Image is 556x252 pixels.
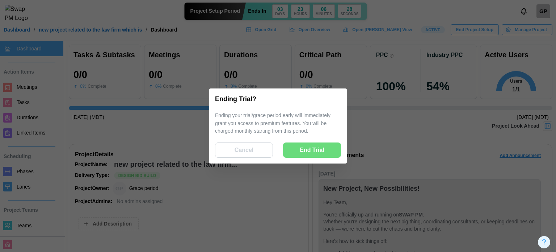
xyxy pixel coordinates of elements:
[300,143,324,157] span: End Trial
[215,112,341,135] div: Ending your trial/grace period early will immediately grant you access to premium features. You w...
[215,142,273,158] button: Cancel
[283,142,341,158] button: End Trial
[235,143,253,157] span: Cancel
[215,94,341,104] div: Ending Trial?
